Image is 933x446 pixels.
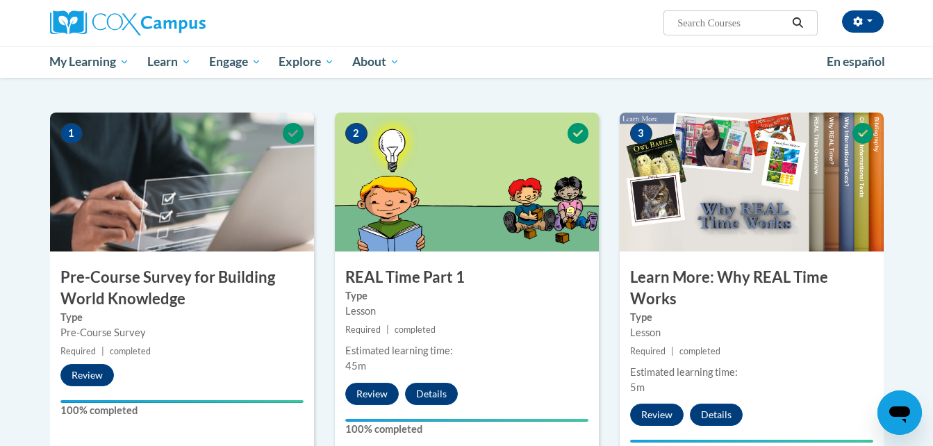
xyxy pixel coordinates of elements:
[345,383,399,405] button: Review
[818,47,894,76] a: En español
[630,404,684,426] button: Review
[630,325,873,340] div: Lesson
[29,46,905,78] div: Main menu
[101,346,104,356] span: |
[335,267,599,288] h3: REAL Time Part 1
[209,53,261,70] span: Engage
[110,346,151,356] span: completed
[352,53,399,70] span: About
[60,400,304,403] div: Your progress
[630,346,666,356] span: Required
[671,346,674,356] span: |
[60,325,304,340] div: Pre-Course Survey
[345,288,588,304] label: Type
[630,365,873,380] div: Estimated learning time:
[50,10,314,35] a: Cox Campus
[138,46,200,78] a: Learn
[49,53,129,70] span: My Learning
[405,383,458,405] button: Details
[787,15,808,31] button: Search
[386,324,389,335] span: |
[345,343,588,358] div: Estimated learning time:
[345,419,588,422] div: Your progress
[50,10,206,35] img: Cox Campus
[676,15,787,31] input: Search Courses
[690,404,743,426] button: Details
[345,324,381,335] span: Required
[60,364,114,386] button: Review
[270,46,343,78] a: Explore
[60,310,304,325] label: Type
[60,403,304,418] label: 100% completed
[345,360,366,372] span: 45m
[620,267,884,310] h3: Learn More: Why REAL Time Works
[679,346,720,356] span: completed
[630,440,873,443] div: Your progress
[41,46,139,78] a: My Learning
[345,422,588,437] label: 100% completed
[827,54,885,69] span: En español
[147,53,191,70] span: Learn
[343,46,408,78] a: About
[335,113,599,251] img: Course Image
[842,10,884,33] button: Account Settings
[345,304,588,319] div: Lesson
[60,123,83,144] span: 1
[60,346,96,356] span: Required
[50,113,314,251] img: Course Image
[620,113,884,251] img: Course Image
[877,390,922,435] iframe: Button to launch messaging window
[395,324,436,335] span: completed
[50,267,314,310] h3: Pre-Course Survey for Building World Knowledge
[630,381,645,393] span: 5m
[200,46,270,78] a: Engage
[630,310,873,325] label: Type
[630,123,652,144] span: 3
[279,53,334,70] span: Explore
[345,123,368,144] span: 2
